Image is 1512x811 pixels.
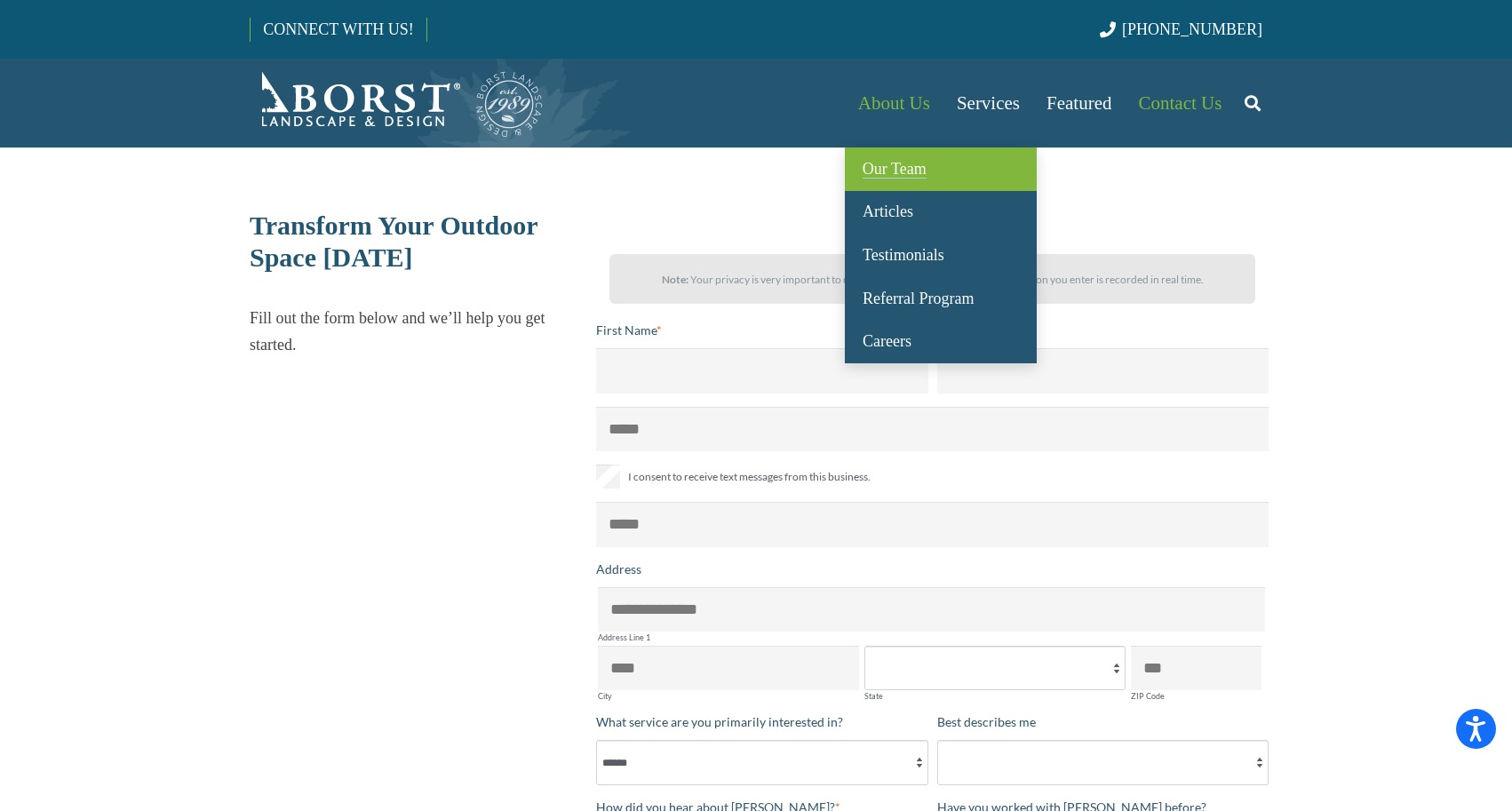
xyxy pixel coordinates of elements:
input: I consent to receive text messages from this business. [596,465,620,489]
a: Articles [845,191,1037,235]
span: Referral Program [863,290,974,307]
span: What service are you primarily interested in? [596,714,843,729]
label: State [864,692,1126,700]
select: What service are you primarily interested in? [596,740,928,784]
a: [PHONE_NUMBER] [1100,20,1262,38]
select: Best describes me [937,740,1269,784]
span: Best describes me [937,714,1036,729]
span: Contact Us [1139,92,1222,114]
a: Search [1235,81,1270,125]
span: Testimonials [863,246,944,264]
span: Our Team [863,160,927,178]
span: About Us [858,92,930,114]
label: City [598,692,859,700]
a: Borst-Logo [250,68,545,139]
label: Address Line 1 [598,633,1265,641]
p: Fill out the form below and we’ll help you get started. [250,305,581,358]
span: I consent to receive text messages from this business. [628,466,871,488]
a: CONNECT WITH US! [251,8,426,51]
span: Services [957,92,1020,114]
label: ZIP Code [1131,692,1261,700]
input: Last Name* [937,348,1269,393]
a: Referral Program [845,277,1037,321]
span: [PHONE_NUMBER] [1122,20,1262,38]
a: Featured [1033,59,1125,147]
a: Testimonials [845,234,1037,277]
a: Our Team [845,147,1037,191]
span: Featured [1046,92,1111,114]
span: Address [596,561,641,576]
span: Articles [863,203,913,220]
input: First Name* [596,348,928,393]
a: Contact Us [1126,59,1236,147]
a: About Us [845,59,943,147]
p: Your privacy is very important to us. To better serve you, the form information you enter is reco... [625,266,1239,293]
span: Careers [863,332,911,350]
span: First Name [596,322,657,338]
a: Services [943,59,1033,147]
a: Careers [845,320,1037,363]
span: Transform Your Outdoor Space [DATE] [250,211,537,272]
strong: Note: [662,273,688,286]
